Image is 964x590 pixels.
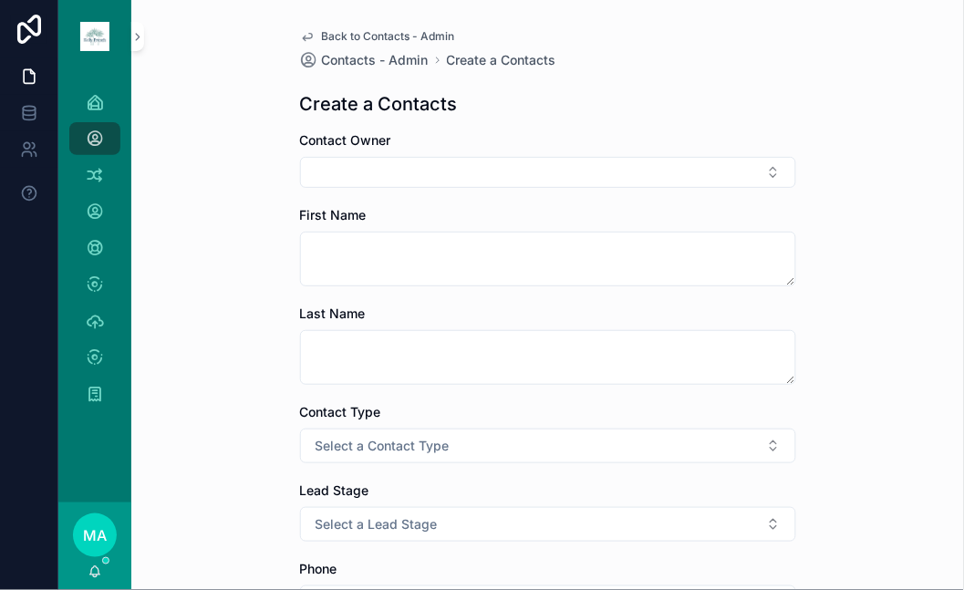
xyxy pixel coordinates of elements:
[300,51,429,69] a: Contacts - Admin
[58,73,131,434] div: scrollable content
[322,29,455,44] span: Back to Contacts - Admin
[80,22,109,51] img: App logo
[300,429,796,463] button: Select Button
[300,404,381,419] span: Contact Type
[300,305,366,321] span: Last Name
[300,561,337,576] span: Phone
[300,157,796,188] button: Select Button
[300,207,367,223] span: First Name
[300,132,391,148] span: Contact Owner
[322,51,429,69] span: Contacts - Admin
[316,515,438,533] span: Select a Lead Stage
[300,507,796,542] button: Select Button
[83,524,107,546] span: MA
[300,482,369,498] span: Lead Stage
[300,91,458,117] h1: Create a Contacts
[300,29,455,44] a: Back to Contacts - Admin
[316,437,450,455] span: Select a Contact Type
[447,51,556,69] a: Create a Contacts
